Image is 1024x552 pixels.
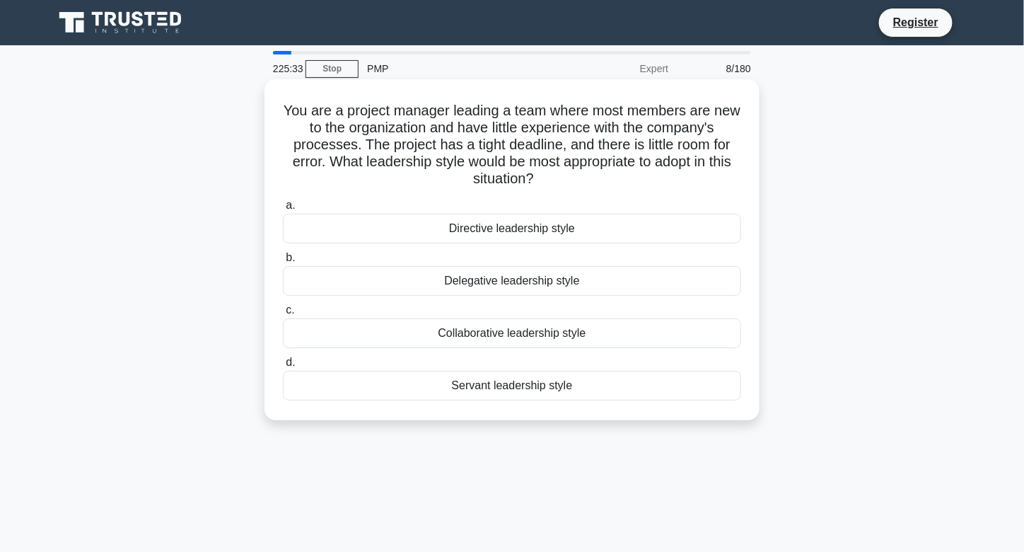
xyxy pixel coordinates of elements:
div: Expert [553,54,677,83]
div: Servant leadership style [283,371,741,401]
div: 225:33 [264,54,306,83]
a: Register [885,13,947,31]
div: Delegative leadership style [283,266,741,296]
span: c. [286,304,294,316]
span: a. [286,199,295,211]
div: PMP [359,54,553,83]
div: Collaborative leadership style [283,318,741,348]
h5: You are a project manager leading a team where most members are new to the organization and have ... [281,102,743,188]
div: 8/180 [677,54,760,83]
span: d. [286,356,295,368]
span: b. [286,251,295,263]
a: Stop [306,60,359,78]
div: Directive leadership style [283,214,741,243]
